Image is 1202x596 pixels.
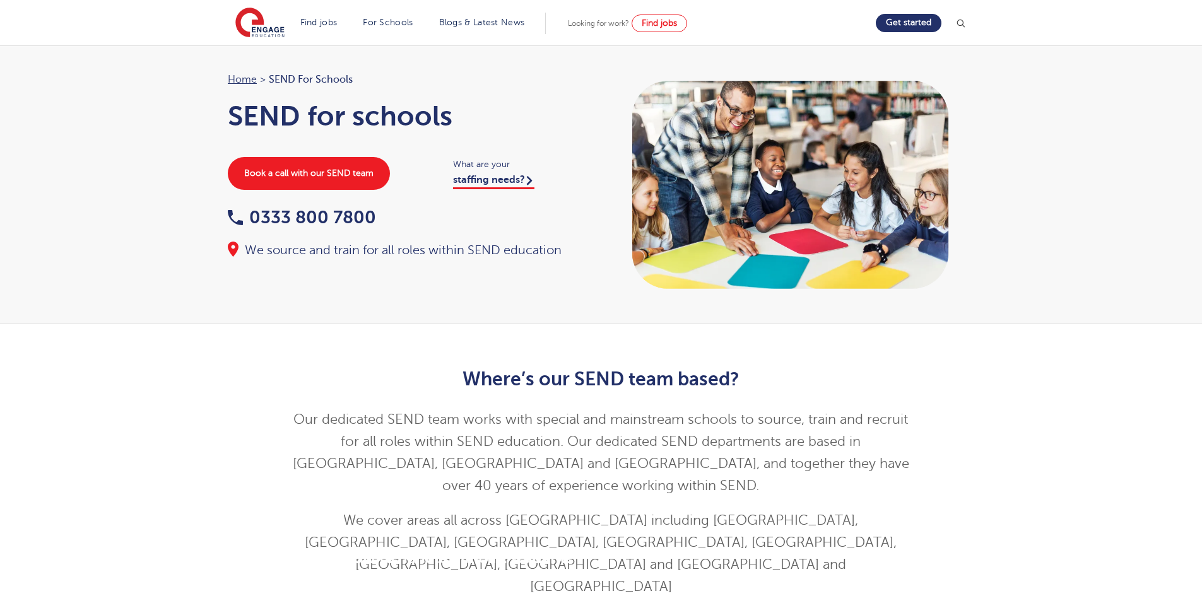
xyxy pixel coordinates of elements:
[235,8,285,39] img: Engage Education
[363,18,413,27] a: For Schools
[228,74,257,85] a: Home
[642,18,677,28] span: Find jobs
[228,71,589,88] nav: breadcrumb
[292,409,910,497] p: Our dedicated SEND team works with special and mainstream schools to source, train and recruit fo...
[269,71,353,88] span: SEND for Schools
[300,18,338,27] a: Find jobs
[228,207,376,227] a: 0333 800 7800
[453,157,589,172] span: What are your
[228,157,390,190] a: Book a call with our SEND team
[228,242,589,259] div: We source and train for all roles within SEND education
[260,74,266,85] span: >
[632,15,687,32] a: Find jobs
[453,174,534,189] a: staffing needs?
[876,14,941,32] a: Get started
[439,18,525,27] a: Blogs & Latest News
[228,100,589,132] h1: SEND for schools
[292,368,910,390] h2: Where’s our SEND team based?
[568,19,629,28] span: Looking for work?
